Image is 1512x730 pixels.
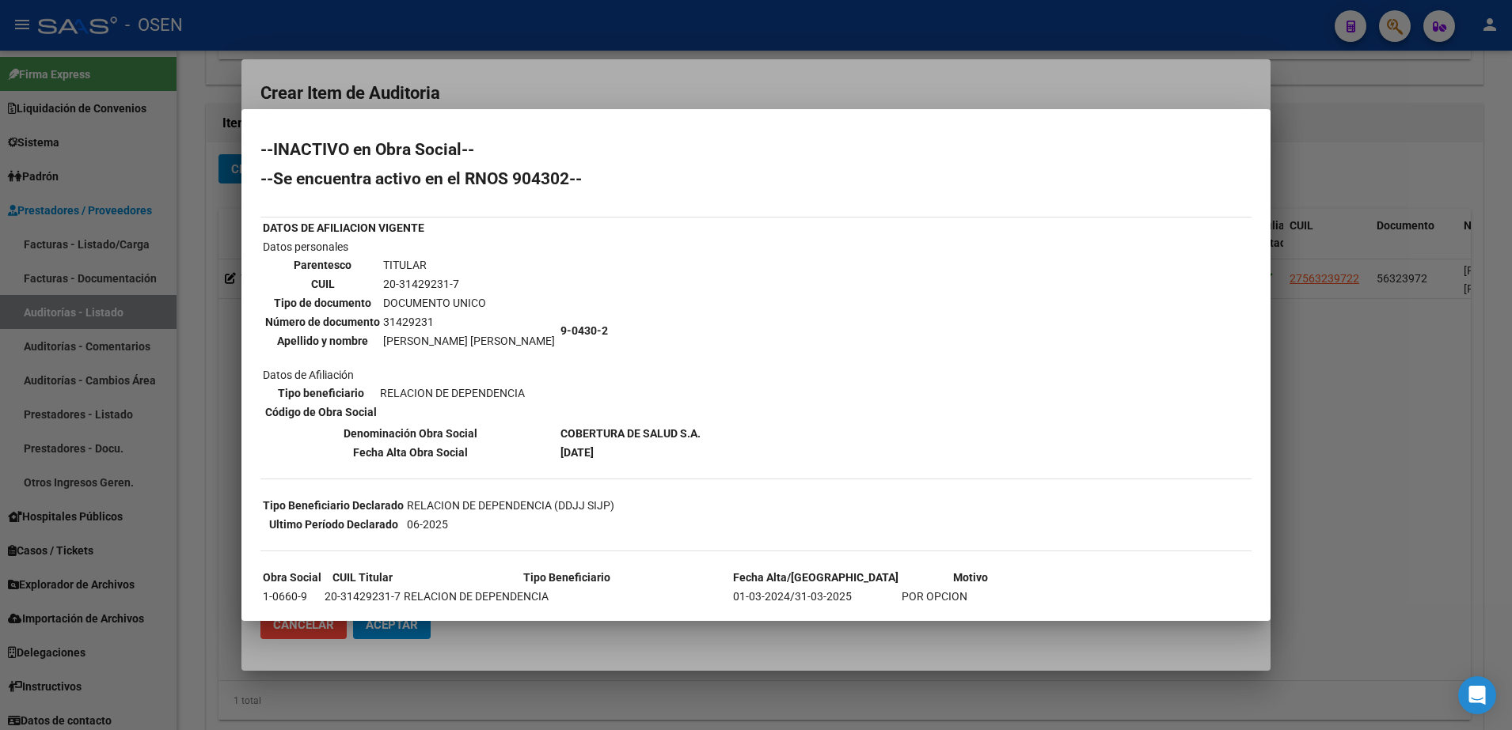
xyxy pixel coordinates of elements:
[560,427,701,440] b: COBERTURA DE SALUD S.A.
[732,569,899,586] th: Fecha Alta/[GEOGRAPHIC_DATA]
[406,497,615,514] td: RELACION DE DEPENDENCIA (DDJJ SIJP)
[901,569,1040,586] th: Motivo
[264,384,378,402] th: Tipo beneficiario
[379,384,526,402] td: RELACION DE DEPENDENCIA
[403,569,731,586] th: Tipo Beneficiario
[406,516,615,533] td: 06-2025
[262,444,558,461] th: Fecha Alta Obra Social
[560,324,608,337] b: 9-0430-2
[262,497,405,514] th: Tipo Beneficiario Declarado
[260,171,1252,187] h2: --Se encuentra activo en el RNOS 904302--
[264,294,381,312] th: Tipo de documento
[260,142,1252,157] h2: --INACTIVO en Obra Social--
[264,256,381,274] th: Parentesco
[324,569,401,586] th: CUIL Titular
[403,588,731,605] td: RELACION DE DEPENDENCIA
[262,425,558,442] th: Denominación Obra Social
[264,403,378,421] th: Código de Obra Social
[382,294,556,312] td: DOCUMENTO UNICO
[382,313,556,331] td: 31429231
[560,446,594,459] b: [DATE]
[324,588,401,605] td: 20-31429231-7
[382,275,556,293] td: 20-31429231-7
[262,588,322,605] td: 1-0660-9
[262,569,322,586] th: Obra Social
[901,588,1040,605] td: POR OPCION
[263,221,424,234] b: DATOS DE AFILIACION VIGENTE
[732,588,899,605] td: 01-03-2024/31-03-2025
[1458,676,1496,714] div: Open Intercom Messenger
[382,332,556,350] td: [PERSON_NAME] [PERSON_NAME]
[264,332,381,350] th: Apellido y nombre
[262,516,405,533] th: Ultimo Período Declarado
[264,275,381,293] th: CUIL
[264,313,381,331] th: Número de documento
[382,256,556,274] td: TITULAR
[262,238,558,423] td: Datos personales Datos de Afiliación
